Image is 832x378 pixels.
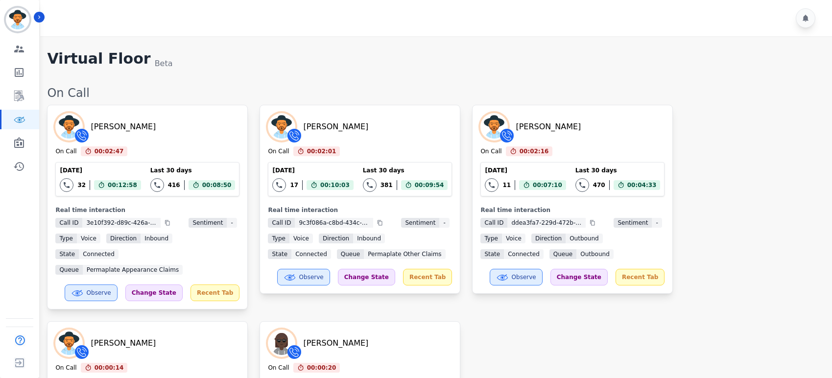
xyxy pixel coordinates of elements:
span: 00:02:01 [307,146,336,156]
span: inbound [353,234,385,243]
div: 416 [168,181,180,189]
span: Outbound [576,249,614,259]
div: Recent Tab [616,269,665,285]
div: 470 [593,181,605,189]
span: 00:00:20 [307,363,336,373]
div: [PERSON_NAME] [303,121,368,133]
span: Call ID [268,218,295,228]
img: Avatar [268,113,295,141]
span: Permaplate Other Claims [364,249,445,259]
span: State [55,249,79,259]
div: Last 30 days [363,166,448,174]
div: Change State [125,284,183,301]
span: 00:02:16 [520,146,549,156]
button: Observe [277,269,330,285]
div: On Call [55,147,76,156]
div: Real time interaction [55,206,239,214]
span: 00:08:50 [202,180,232,190]
span: voice [289,234,313,243]
span: 00:09:54 [415,180,444,190]
span: State [268,249,291,259]
img: Avatar [480,113,508,141]
span: Type [55,234,77,243]
div: Recent Tab [403,269,452,285]
span: 3e10f392-d89c-426a-82a9-edb83de75372 [82,218,161,228]
div: On Call [55,364,76,373]
span: Call ID [55,218,82,228]
span: 9c3f086a-c8bd-434c-88a2-208b84fb5e06 [295,218,373,228]
span: Observe [512,273,536,281]
div: On Call [480,147,501,156]
span: Sentiment [614,218,652,228]
img: Avatar [55,330,83,357]
span: Call ID [480,218,507,228]
div: On Call [268,147,289,156]
span: Sentiment [401,218,439,228]
span: voice [502,234,525,243]
div: [PERSON_NAME] [516,121,581,133]
div: Last 30 days [575,166,661,174]
span: inbound [141,234,172,243]
span: 00:07:10 [533,180,562,190]
button: Observe [490,269,543,285]
span: Direction [106,234,141,243]
span: outbound [566,234,603,243]
span: Type [268,234,289,243]
span: connected [504,249,544,259]
div: [DATE] [272,166,353,174]
span: 00:00:14 [95,363,124,373]
span: - [652,218,662,228]
span: connected [291,249,331,259]
span: State [480,249,504,259]
span: Direction [319,234,353,243]
span: Queue [549,249,576,259]
div: On Call [268,364,289,373]
div: Real time interaction [480,206,665,214]
div: [PERSON_NAME] [303,337,368,349]
img: Avatar [55,113,83,141]
span: Queue [337,249,364,259]
div: 381 [380,181,393,189]
span: 00:04:33 [627,180,657,190]
span: Permaplate Appearance Claims [83,265,183,275]
span: Sentiment [189,218,227,228]
span: 00:10:03 [320,180,350,190]
img: Avatar [268,330,295,357]
span: - [227,218,237,228]
span: Type [480,234,502,243]
h1: Virtual Floor [47,50,150,70]
div: 11 [502,181,511,189]
div: On Call [47,85,822,101]
span: connected [79,249,119,259]
div: Beta [155,58,173,70]
div: 32 [77,181,86,189]
div: Recent Tab [190,284,239,301]
div: [PERSON_NAME] [91,121,156,133]
div: Change State [338,269,395,285]
div: [DATE] [60,166,141,174]
img: Bordered avatar [6,8,29,31]
div: [DATE] [485,166,566,174]
span: Direction [531,234,566,243]
span: voice [77,234,100,243]
button: Observe [65,284,118,301]
span: Observe [299,273,324,281]
div: 17 [290,181,298,189]
span: 00:12:58 [108,180,137,190]
span: Queue [55,265,82,275]
span: 00:02:47 [95,146,124,156]
div: Real time interaction [268,206,452,214]
div: Last 30 days [150,166,236,174]
span: - [439,218,449,228]
span: ddea3fa7-229d-472b-a11f-4789da74b957 [507,218,586,228]
div: [PERSON_NAME] [91,337,156,349]
span: Observe [87,289,111,297]
div: Change State [550,269,608,285]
